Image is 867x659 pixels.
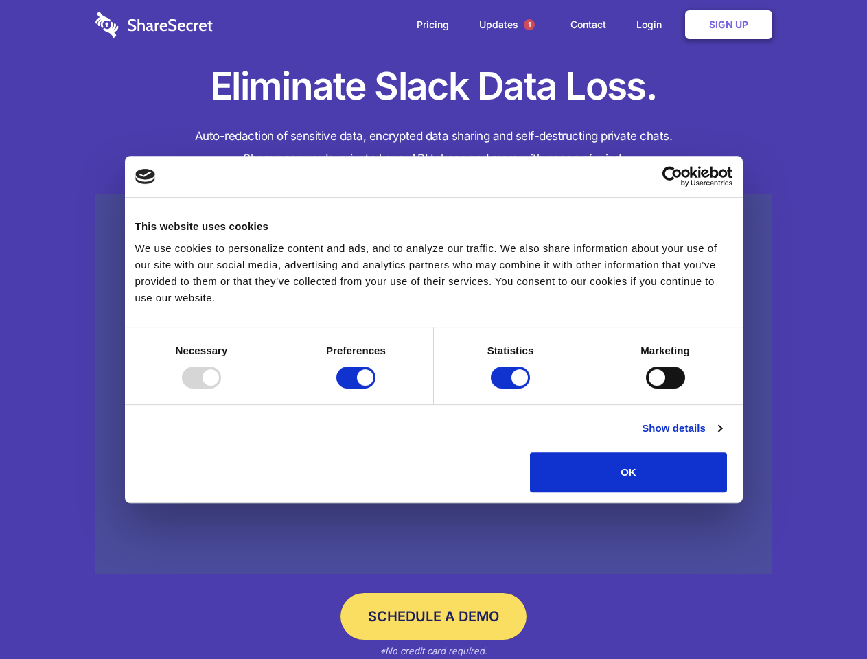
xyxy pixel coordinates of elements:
strong: Preferences [326,345,386,356]
div: This website uses cookies [135,218,732,235]
a: Schedule a Demo [340,593,527,640]
a: Wistia video thumbnail [95,194,772,575]
div: We use cookies to personalize content and ads, and to analyze our traffic. We also share informat... [135,240,732,306]
a: Usercentrics Cookiebot - opens in a new window [612,166,732,187]
strong: Statistics [487,345,534,356]
img: logo [135,169,156,184]
img: logo-wordmark-white-trans-d4663122ce5f474addd5e946df7df03e33cb6a1c49d2221995e7729f52c070b2.svg [95,12,213,38]
em: *No credit card required. [380,645,487,656]
strong: Marketing [640,345,690,356]
h4: Auto-redaction of sensitive data, encrypted data sharing and self-destructing private chats. Shar... [95,125,772,170]
span: 1 [524,19,535,30]
a: Show details [642,420,721,437]
a: Sign Up [685,10,772,39]
strong: Necessary [176,345,228,356]
a: Login [623,3,682,46]
a: Pricing [403,3,463,46]
h1: Eliminate Slack Data Loss. [95,62,772,111]
button: OK [530,452,727,492]
a: Contact [557,3,620,46]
